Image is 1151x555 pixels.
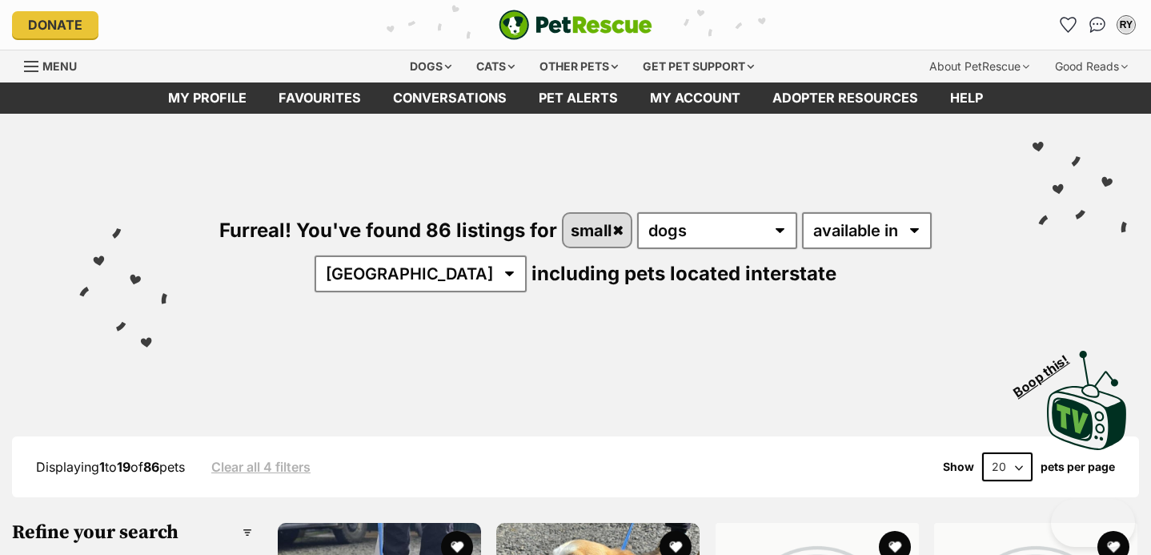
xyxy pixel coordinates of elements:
[1056,12,1081,38] a: Favourites
[143,459,159,475] strong: 86
[152,82,263,114] a: My profile
[1044,50,1139,82] div: Good Reads
[1118,17,1134,33] div: RY
[1047,351,1127,450] img: PetRescue TV logo
[943,460,974,473] span: Show
[377,82,523,114] a: conversations
[399,50,463,82] div: Dogs
[1051,499,1135,547] iframe: Help Scout Beacon - Open
[211,460,311,474] a: Clear all 4 filters
[1089,17,1106,33] img: chat-41dd97257d64d25036548639549fe6c8038ab92f7586957e7f3b1b290dea8141.svg
[499,10,652,40] a: PetRescue
[42,59,77,73] span: Menu
[934,82,999,114] a: Help
[634,82,756,114] a: My account
[523,82,634,114] a: Pet alerts
[531,262,836,285] span: including pets located interstate
[12,521,252,544] h3: Refine your search
[918,50,1041,82] div: About PetRescue
[117,459,130,475] strong: 19
[36,459,185,475] span: Displaying to of pets
[1041,460,1115,473] label: pets per page
[1085,12,1110,38] a: Conversations
[1113,12,1139,38] button: My account
[499,10,652,40] img: logo-e224e6f780fb5917bec1dbf3a21bbac754714ae5b6737aabdf751b685950b380.svg
[24,50,88,79] a: Menu
[756,82,934,114] a: Adopter resources
[465,50,526,82] div: Cats
[263,82,377,114] a: Favourites
[1047,336,1127,453] a: Boop this!
[1011,342,1085,400] span: Boop this!
[563,214,632,247] a: small
[1056,12,1139,38] ul: Account quick links
[12,11,98,38] a: Donate
[219,219,557,242] span: Furreal! You've found 86 listings for
[99,459,105,475] strong: 1
[632,50,765,82] div: Get pet support
[528,50,629,82] div: Other pets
